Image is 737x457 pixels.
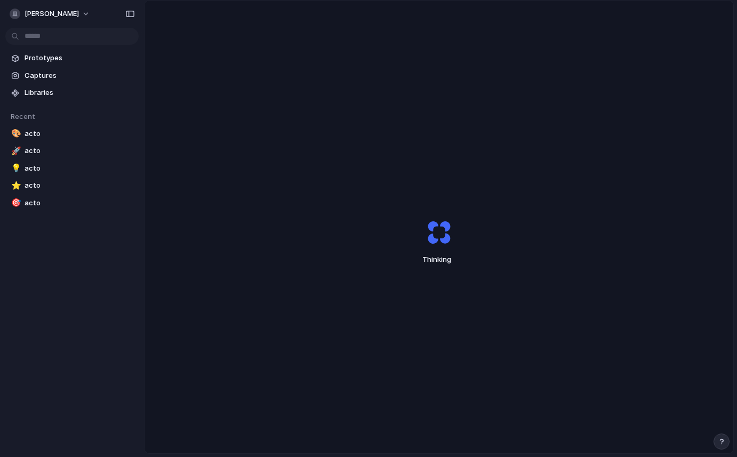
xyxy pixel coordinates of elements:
[5,68,139,84] a: Captures
[25,53,134,63] span: Prototypes
[5,143,139,159] a: 🚀acto
[25,9,79,19] span: [PERSON_NAME]
[11,197,19,209] div: 🎯
[5,126,139,142] a: 🎨acto
[25,180,134,191] span: acto
[25,87,134,98] span: Libraries
[10,198,20,209] button: 🎯
[11,145,19,157] div: 🚀
[25,163,134,174] span: acto
[10,129,20,139] button: 🎨
[25,146,134,156] span: acto
[402,254,476,265] span: Thinking
[25,198,134,209] span: acto
[5,195,139,211] a: 🎯acto
[10,180,20,191] button: ⭐
[5,178,139,194] a: ⭐acto
[11,127,19,140] div: 🎨
[5,50,139,66] a: Prototypes
[10,146,20,156] button: 🚀
[25,70,134,81] span: Captures
[11,112,35,121] span: Recent
[11,180,19,192] div: ⭐
[5,161,139,177] a: 💡acto
[5,85,139,101] a: Libraries
[5,5,95,22] button: [PERSON_NAME]
[25,129,134,139] span: acto
[10,163,20,174] button: 💡
[11,162,19,174] div: 💡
